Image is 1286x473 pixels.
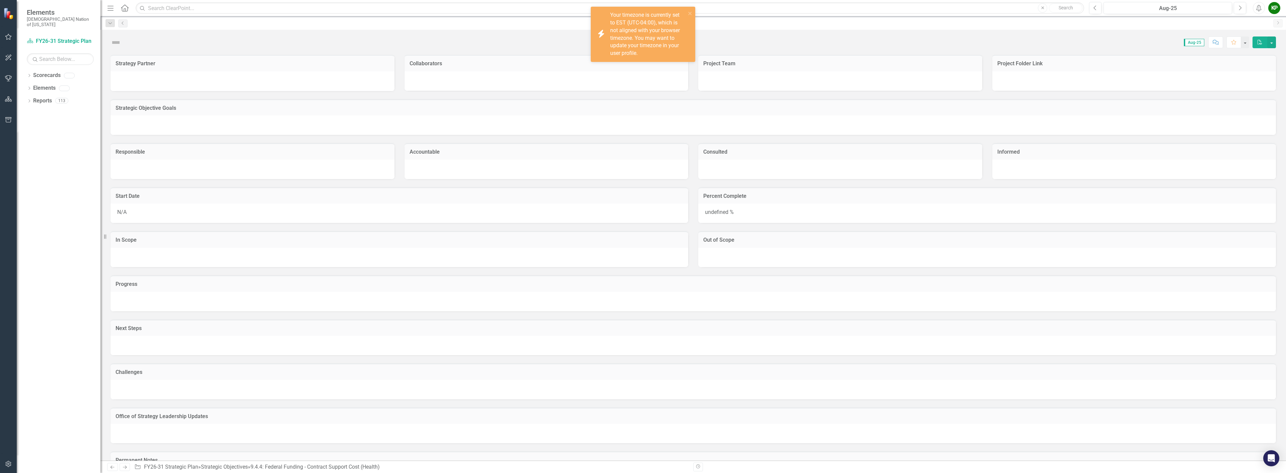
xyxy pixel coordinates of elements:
button: Aug-25 [1103,2,1232,14]
a: Strategic Objectives [201,464,248,470]
h3: Informed [997,149,1271,155]
h3: Progress [116,281,1271,287]
h3: Project Folder Link [997,61,1271,67]
div: Open Intercom Messenger [1263,450,1279,466]
a: Reports [33,97,52,105]
span: Elements [27,8,94,16]
span: Aug-25 [1184,39,1204,46]
div: 9.4.4: Federal Funding - Contract Support Cost (Health) [251,464,380,470]
div: 113 [55,98,68,104]
a: FY26-31 Strategic Plan [27,37,94,45]
button: KP [1268,2,1280,14]
div: Your timezone is currently set to EST (UTC-04:00), which is not aligned with your browser timezon... [610,11,686,57]
a: Scorecards [33,72,61,79]
h3: Start Date [116,193,683,199]
img: Not Defined [111,37,121,48]
h3: Permanent Notes [116,457,1271,463]
div: undefined % [698,204,1276,223]
h3: Challenges [116,369,1271,375]
input: Search Below... [27,53,94,65]
h3: Consulted [703,149,977,155]
small: [DEMOGRAPHIC_DATA] Nation of [US_STATE] [27,16,94,27]
h3: Accountable [410,149,684,155]
div: N/A [111,204,688,223]
h3: Out of Scope [703,237,1271,243]
div: Aug-25 [1106,4,1230,12]
span: Search [1059,5,1073,10]
h3: Office of Strategy Leadership Updates [116,413,1271,419]
a: Elements [33,84,56,92]
a: FY26-31 Strategic Plan [144,464,198,470]
div: » » [134,463,688,471]
button: close [688,9,693,17]
h3: Collaborators [410,61,684,67]
img: ClearPoint Strategy [3,8,15,19]
input: Search ClearPoint... [136,2,1084,14]
h3: In Scope [116,237,683,243]
h3: Strategy Partner [116,61,389,67]
h3: Responsible [116,149,389,155]
h3: Strategic Objective Goals [116,105,1271,111]
h3: Next Steps [116,325,1271,331]
button: Search [1049,3,1082,13]
h3: Project Team [703,61,977,67]
h3: Percent Complete [703,193,1271,199]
